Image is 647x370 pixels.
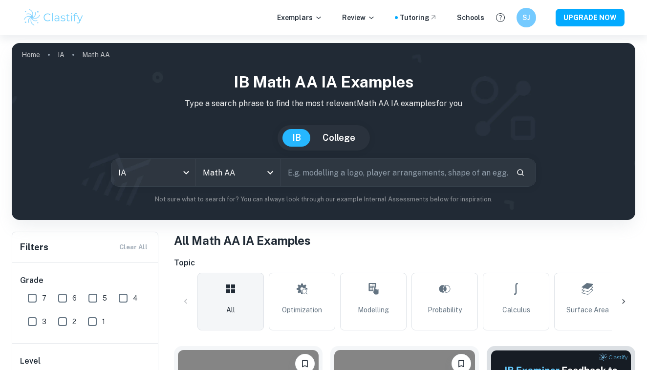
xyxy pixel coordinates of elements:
div: IA [111,159,196,186]
a: IA [58,48,65,62]
button: SJ [517,8,536,27]
span: Calculus [502,305,530,315]
p: Review [342,12,375,23]
p: Exemplars [277,12,323,23]
span: 2 [72,316,76,327]
span: 7 [42,293,46,304]
span: All [226,305,235,315]
button: College [313,129,365,147]
span: 5 [103,293,107,304]
button: Help and Feedback [492,9,509,26]
img: profile cover [12,43,635,220]
button: IB [282,129,311,147]
button: UPGRADE NOW [556,9,625,26]
span: Modelling [358,305,389,315]
h6: Topic [174,257,635,269]
span: Probability [428,305,462,315]
p: Not sure what to search for? You can always look through our example Internal Assessments below f... [20,195,627,204]
h1: IB Math AA IA examples [20,70,627,94]
p: Math AA [82,49,110,60]
a: Tutoring [400,12,437,23]
span: 6 [72,293,77,304]
a: Home [22,48,40,62]
a: Schools [457,12,484,23]
h6: Grade [20,275,151,286]
span: 3 [42,316,46,327]
span: 4 [133,293,138,304]
button: Search [512,164,529,181]
span: Surface Area [566,305,609,315]
h6: Filters [20,240,48,254]
input: E.g. modelling a logo, player arrangements, shape of an egg... [281,159,508,186]
h6: Level [20,355,151,367]
span: Optimization [282,305,322,315]
img: Clastify logo [22,8,85,27]
span: 1 [102,316,105,327]
button: Open [263,166,277,179]
h6: SJ [521,12,532,23]
p: Type a search phrase to find the most relevant Math AA IA examples for you [20,98,627,109]
h1: All Math AA IA Examples [174,232,635,249]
